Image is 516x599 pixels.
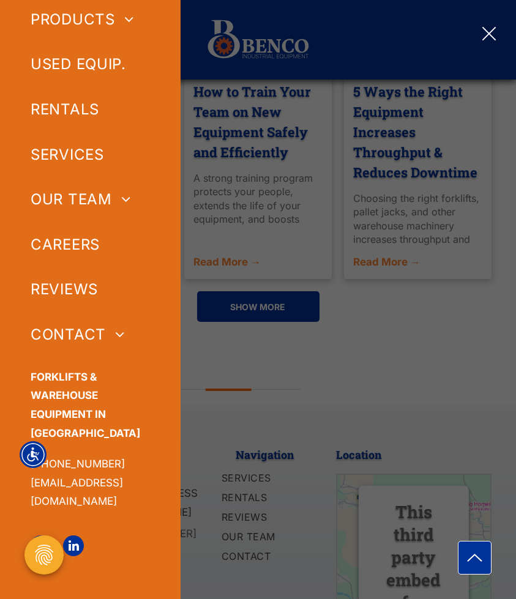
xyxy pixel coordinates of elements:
div: Accessibility Menu [20,441,47,468]
a: CONTACT [31,312,150,357]
a: SERVICES [31,132,150,177]
a: RENTALS [31,87,150,132]
a: [EMAIL_ADDRESS][DOMAIN_NAME] [31,477,123,508]
button: menu [473,18,505,50]
a: REVIEWS [31,267,150,313]
span: FORKLIFTS & WAREHOUSE EQUIPMENT IN [GEOGRAPHIC_DATA] [31,371,140,439]
a: [PHONE_NUMBER] [31,458,125,470]
a: CAREERS [31,222,150,267]
a: linkedin [63,535,84,556]
a: OUR TEAM [31,177,150,222]
a: USED EQUIP. [31,42,150,87]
